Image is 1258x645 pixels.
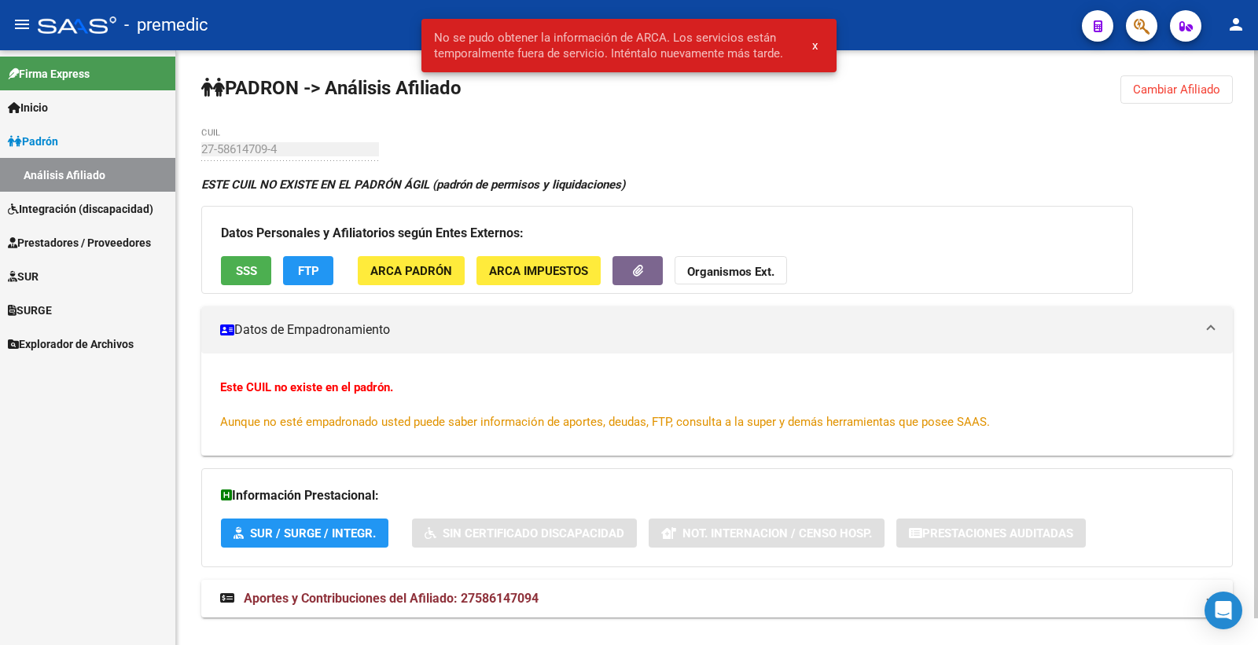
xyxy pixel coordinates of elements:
[298,264,319,278] span: FTP
[201,354,1233,456] div: Datos de Empadronamiento
[434,30,793,61] span: No se pudo obtener la información de ARCA. Los servicios están temporalmente fuera de servicio. I...
[687,265,774,279] strong: Organismos Ext.
[244,591,539,606] span: Aportes y Contribuciones del Afiliado: 27586147094
[283,256,333,285] button: FTP
[8,335,134,353] span: Explorador de Archivos
[1120,75,1233,104] button: Cambiar Afiliado
[221,519,388,548] button: SUR / SURGE / INTEGR.
[221,485,1213,507] h3: Información Prestacional:
[812,38,818,53] span: x
[13,15,31,34] mat-icon: menu
[443,526,624,541] span: Sin Certificado Discapacidad
[922,526,1073,541] span: Prestaciones Auditadas
[221,222,1113,244] h3: Datos Personales y Afiliatorios según Entes Externos:
[649,519,885,548] button: Not. Internacion / Censo Hosp.
[1227,15,1245,34] mat-icon: person
[8,200,153,218] span: Integración (discapacidad)
[220,380,393,394] strong: Este CUIL no existe en el padrón.
[220,321,1195,339] mat-panel-title: Datos de Empadronamiento
[1205,592,1242,629] div: Open Intercom Messenger
[1133,82,1220,97] span: Cambiar Afiliado
[201,306,1233,354] mat-expansion-panel-header: Datos de Empadronamiento
[8,99,48,116] span: Inicio
[201,178,625,192] strong: ESTE CUIL NO EXISTE EN EL PADRÓN ÁGIL (padrón de permisos y liquidaciones)
[412,519,637,548] button: Sin Certificado Discapacidad
[476,256,601,285] button: ARCA Impuestos
[201,77,462,99] strong: PADRON -> Análisis Afiliado
[370,264,452,278] span: ARCA Padrón
[221,256,271,285] button: SSS
[358,256,465,285] button: ARCA Padrón
[489,264,588,278] span: ARCA Impuestos
[220,415,990,429] span: Aunque no esté empadronado usted puede saber información de aportes, deudas, FTP, consulta a la s...
[236,264,257,278] span: SSS
[8,234,151,251] span: Prestadores / Proveedores
[8,65,90,82] span: Firma Express
[8,133,58,150] span: Padrón
[675,256,787,285] button: Organismos Ext.
[124,8,208,42] span: - premedic
[201,580,1233,618] mat-expansion-panel-header: Aportes y Contribuciones del Afiliado: 27586147094
[800,31,830,60] button: x
[8,268,39,285] span: SUR
[250,526,376,541] span: SUR / SURGE / INTEGR.
[8,302,52,319] span: SURGE
[682,526,872,541] span: Not. Internacion / Censo Hosp.
[896,519,1086,548] button: Prestaciones Auditadas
